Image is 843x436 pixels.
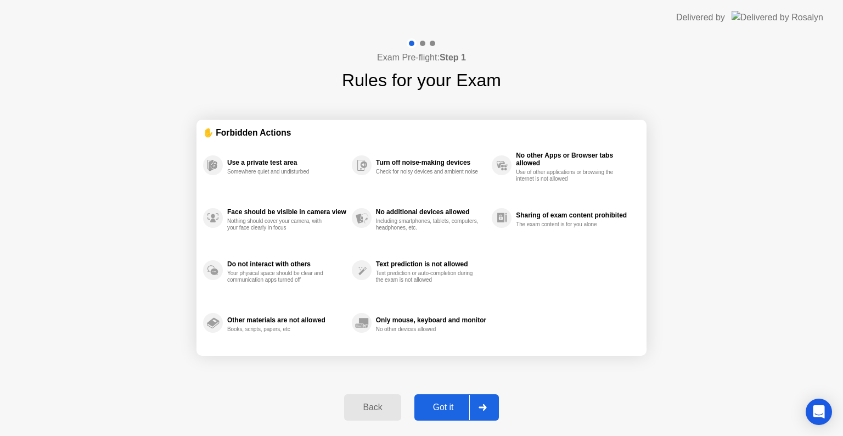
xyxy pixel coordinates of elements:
[376,208,486,216] div: No additional devices allowed
[376,218,480,231] div: Including smartphones, tablets, computers, headphones, etc.
[227,326,331,333] div: Books, scripts, papers, etc
[516,211,634,219] div: Sharing of exam content prohibited
[376,159,486,166] div: Turn off noise-making devices
[227,270,331,283] div: Your physical space should be clear and communication apps turned off
[344,394,401,421] button: Back
[227,316,346,324] div: Other materials are not allowed
[732,11,823,24] img: Delivered by Rosalyn
[676,11,725,24] div: Delivered by
[376,169,480,175] div: Check for noisy devices and ambient noise
[227,159,346,166] div: Use a private test area
[347,403,397,412] div: Back
[227,169,331,175] div: Somewhere quiet and undisturbed
[516,221,620,228] div: The exam content is for you alone
[227,260,346,268] div: Do not interact with others
[376,316,486,324] div: Only mouse, keyboard and monitor
[376,270,480,283] div: Text prediction or auto-completion during the exam is not allowed
[516,169,620,182] div: Use of other applications or browsing the internet is not allowed
[203,126,640,139] div: ✋ Forbidden Actions
[227,218,331,231] div: Nothing should cover your camera, with your face clearly in focus
[377,51,466,64] h4: Exam Pre-flight:
[414,394,499,421] button: Got it
[440,53,466,62] b: Step 1
[376,260,486,268] div: Text prediction is not allowed
[227,208,346,216] div: Face should be visible in camera view
[418,403,469,412] div: Got it
[806,399,832,425] div: Open Intercom Messenger
[376,326,480,333] div: No other devices allowed
[342,67,501,93] h1: Rules for your Exam
[516,152,634,167] div: No other Apps or Browser tabs allowed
